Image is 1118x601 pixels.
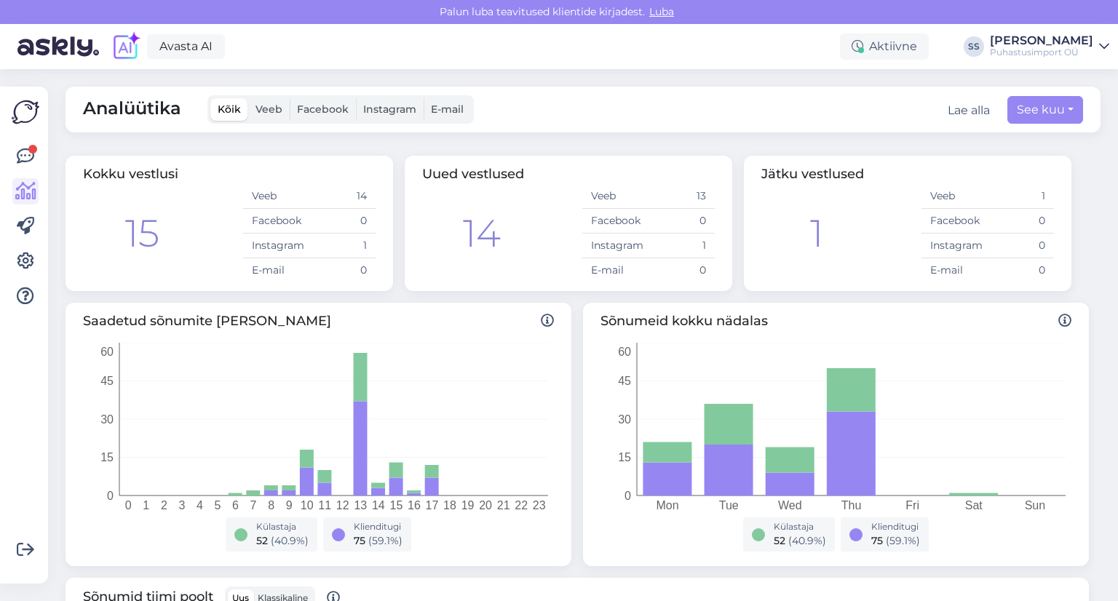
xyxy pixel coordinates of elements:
tspan: Fri [905,499,919,512]
div: Külastaja [774,520,826,533]
tspan: Sat [965,499,983,512]
td: Instagram [921,234,988,258]
tspan: 15 [618,451,631,463]
span: 75 [354,534,365,547]
div: 14 [463,205,501,262]
td: Facebook [921,209,988,234]
div: 1 [810,205,823,262]
tspan: 18 [443,499,456,512]
span: Sõnumeid kokku nädalas [600,311,1071,331]
tspan: Thu [841,499,862,512]
td: 0 [988,258,1054,283]
tspan: Sun [1025,499,1045,512]
tspan: 30 [100,413,114,426]
div: Aktiivne [840,33,929,60]
span: Jätku vestlused [761,166,864,182]
tspan: 16 [408,499,421,512]
tspan: Mon [657,499,679,512]
button: Lae alla [948,102,990,119]
td: Instagram [243,234,309,258]
div: [PERSON_NAME] [990,35,1093,47]
span: Facebook [297,103,349,116]
tspan: 45 [618,375,631,387]
div: Külastaja [256,520,309,533]
tspan: 14 [372,499,385,512]
span: 52 [774,534,785,547]
tspan: 15 [100,451,114,463]
tspan: 17 [426,499,439,512]
tspan: 60 [100,346,114,358]
span: 52 [256,534,268,547]
tspan: Wed [778,499,802,512]
tspan: 9 [286,499,293,512]
td: 0 [309,258,376,283]
td: Veeb [243,184,309,209]
div: Klienditugi [871,520,920,533]
tspan: 12 [336,499,349,512]
span: Kokku vestlusi [83,166,178,182]
a: [PERSON_NAME]Puhastusimport OÜ [990,35,1109,58]
td: Veeb [921,184,988,209]
tspan: 3 [178,499,185,512]
span: 75 [871,534,883,547]
span: Veeb [255,103,282,116]
td: E-mail [243,258,309,283]
td: Facebook [582,209,649,234]
tspan: 11 [318,499,331,512]
td: 1 [988,184,1054,209]
span: ( 59.1 %) [368,534,403,547]
span: ( 40.9 %) [788,534,826,547]
span: Instagram [363,103,416,116]
td: 14 [309,184,376,209]
button: See kuu [1007,96,1083,124]
span: Analüütika [83,95,181,124]
div: Klienditugi [354,520,403,533]
td: E-mail [921,258,988,283]
td: Instagram [582,234,649,258]
tspan: 0 [625,490,631,502]
tspan: 15 [389,499,403,512]
tspan: 20 [479,499,492,512]
tspan: 30 [618,413,631,426]
td: 0 [309,209,376,234]
a: Avasta AI [147,34,225,59]
td: Veeb [582,184,649,209]
tspan: 6 [232,499,239,512]
td: E-mail [582,258,649,283]
tspan: 7 [250,499,257,512]
tspan: 0 [125,499,132,512]
tspan: 19 [461,499,475,512]
tspan: Tue [719,499,739,512]
tspan: 13 [354,499,367,512]
td: 0 [988,234,1054,258]
img: explore-ai [111,31,141,62]
div: 15 [125,205,159,262]
td: 1 [309,234,376,258]
tspan: 0 [107,490,114,502]
tspan: 4 [197,499,203,512]
span: Kõik [218,103,241,116]
tspan: 8 [268,499,274,512]
tspan: 1 [143,499,149,512]
span: E-mail [431,103,464,116]
td: 1 [649,234,715,258]
img: Askly Logo [12,98,39,126]
span: Luba [645,5,678,18]
tspan: 60 [618,346,631,358]
span: Saadetud sõnumite [PERSON_NAME] [83,311,554,331]
span: Uued vestlused [422,166,524,182]
tspan: 10 [301,499,314,512]
tspan: 45 [100,375,114,387]
tspan: 21 [497,499,510,512]
td: Facebook [243,209,309,234]
tspan: 22 [515,499,528,512]
span: ( 59.1 %) [886,534,920,547]
div: SS [964,36,984,57]
td: 13 [649,184,715,209]
span: ( 40.9 %) [271,534,309,547]
div: Puhastusimport OÜ [990,47,1093,58]
td: 0 [988,209,1054,234]
td: 0 [649,209,715,234]
tspan: 23 [533,499,546,512]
